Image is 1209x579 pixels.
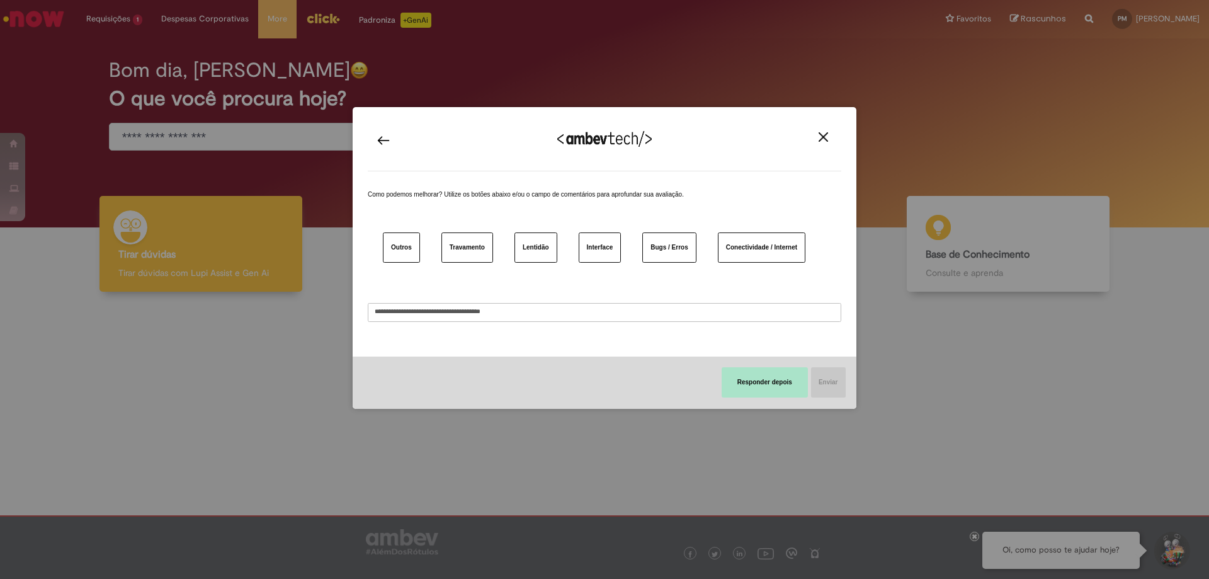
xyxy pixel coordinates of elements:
button: Outros [383,232,420,263]
button: Travamento [441,232,493,263]
button: Close [815,132,832,142]
img: Logo Ambevtech [557,131,652,147]
label: Como podemos melhorar? Utilize os botões abaixo e/ou o campo de comentários para aprofundar sua a... [368,190,684,199]
button: Bugs / Erros [642,232,696,263]
button: Responder depois [722,367,808,398]
button: Lentidão [514,232,557,263]
button: Conectividade / Internet [718,232,805,263]
button: Interface [579,232,622,263]
img: Back [377,134,390,147]
img: Close [819,132,828,142]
